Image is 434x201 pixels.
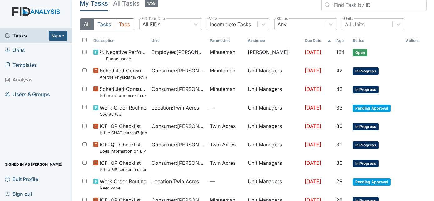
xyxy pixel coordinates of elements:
span: — [210,104,243,111]
span: Consumer : [PERSON_NAME] [152,122,205,130]
span: [DATE] [305,160,321,166]
span: Minuteman [210,85,235,93]
th: Toggle SortBy [91,35,149,46]
a: Tasks [5,32,49,39]
span: Templates [5,60,37,70]
span: 42 [336,86,342,92]
span: [DATE] [305,49,321,55]
div: All FIDs [143,21,161,28]
small: Countertop [100,111,146,117]
span: Employee : [PERSON_NAME][GEOGRAPHIC_DATA] [152,48,205,56]
span: Pending Approval [353,178,391,186]
span: Signed in as [PERSON_NAME] [5,159,62,169]
th: Toggle SortBy [302,35,333,46]
span: 30 [336,141,342,148]
span: ICF: QP Checklist Is the BIP consent current? (document the date, BIP number in the comment section) [100,159,147,173]
td: Unit Managers [245,138,302,157]
span: 30 [336,123,342,129]
span: Twin Acres [210,141,236,148]
span: Units [5,46,25,55]
span: Location : Twin Acres [152,178,199,185]
span: Work Order Routine Need cone [100,178,146,191]
small: Does information on BIP and consent match? [100,148,147,154]
th: Toggle SortBy [149,35,207,46]
span: 184 [336,49,345,55]
span: [DATE] [305,86,321,92]
span: Minuteman [210,48,235,56]
div: All Units [345,21,365,28]
span: Pending Approval [353,105,391,112]
span: Location : Twin Acres [152,104,199,111]
button: Tasks [94,18,115,30]
span: Twin Acres [210,159,236,167]
span: In Progress [353,67,379,75]
th: Assignee [245,35,302,46]
input: Toggle All Rows Selected [82,38,87,42]
span: 30 [336,160,342,166]
button: All [80,18,94,30]
span: [DATE] [305,105,321,111]
span: ICF: QP Checklist Is the CHAT current? (document the date in the comment section) [100,122,147,136]
span: [DATE] [305,123,321,129]
td: Unit Managers [245,83,302,101]
span: ICF: QP Checklist Does information on BIP and consent match? [100,141,147,154]
span: Open [353,49,367,56]
span: Consumer : [PERSON_NAME] [152,159,205,167]
span: 29 [336,178,342,184]
span: Sign out [5,189,32,199]
button: Tags [115,18,134,30]
small: Is the seizure record current? [100,93,147,99]
small: Are the Physicians/PRN orders updated every 90 days? [100,74,147,80]
span: In Progress [353,141,379,149]
small: Is the CHAT current? (document the date in the comment section) [100,130,147,136]
div: Any [278,21,287,28]
span: — [210,178,243,185]
span: 42 [336,67,342,74]
span: Consumer : [PERSON_NAME] [152,67,205,74]
span: Scheduled Consumer Chart Review Is the seizure record current? [100,85,147,99]
small: Phone usage [106,56,147,62]
th: Toggle SortBy [334,35,350,46]
span: Negative Performance Review Phone usage [106,48,147,62]
span: Minuteman [210,67,235,74]
th: Toggle SortBy [207,35,246,46]
small: Need cone [100,185,146,191]
th: Actions [403,35,427,46]
span: Scheduled Consumer Chart Review Are the Physicians/PRN orders updated every 90 days? [100,67,147,80]
th: Toggle SortBy [350,35,403,46]
span: 33 [336,105,342,111]
div: Type filter [80,18,134,30]
span: Consumer : [PERSON_NAME] [152,85,205,93]
small: Is the BIP consent current? (document the date, BIP number in the comment section) [100,167,147,173]
span: Edit Profile [5,174,38,184]
span: Users & Groups [5,90,50,99]
span: Work Order Routine Countertop [100,104,146,117]
span: [DATE] [305,67,321,74]
td: Unit Managers [245,120,302,138]
button: New [49,31,67,41]
div: Incomplete Tasks [210,21,251,28]
span: [DATE] [305,141,321,148]
span: In Progress [353,160,379,167]
td: [PERSON_NAME] [245,46,302,64]
td: Unit Managers [245,64,302,83]
span: [DATE] [305,178,321,184]
span: Twin Acres [210,122,236,130]
td: Unit Managers [245,101,302,120]
span: In Progress [353,123,379,130]
span: Consumer : [PERSON_NAME] [152,141,205,148]
span: In Progress [353,86,379,93]
td: Unit Managers [245,175,302,194]
td: Unit Managers [245,157,302,175]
